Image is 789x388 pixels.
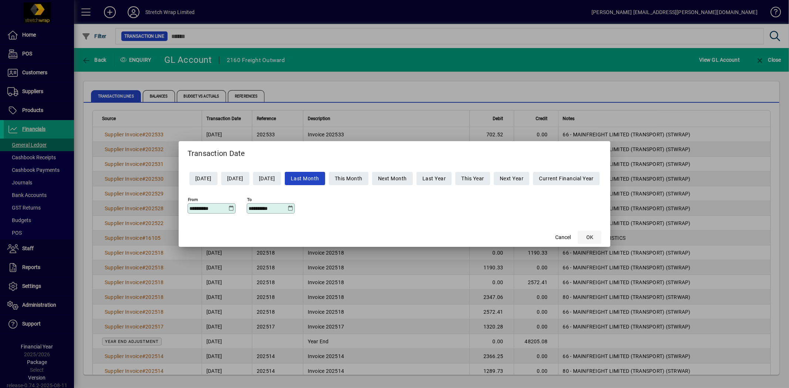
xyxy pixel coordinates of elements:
span: Cancel [555,234,571,241]
span: [DATE] [259,173,275,185]
span: [DATE] [195,173,212,185]
button: This Year [455,172,490,185]
span: Next Month [378,173,407,185]
button: OK [578,231,601,244]
button: Next Month [372,172,413,185]
button: Current Financial Year [533,172,600,185]
span: This Year [461,173,484,185]
span: Current Financial Year [539,173,594,185]
span: Last Year [422,173,446,185]
button: Next Year [494,172,530,185]
button: Last Year [417,172,452,185]
span: Last Month [291,173,319,185]
button: [DATE] [221,172,249,185]
button: Last Month [285,172,325,185]
button: [DATE] [253,172,281,185]
button: This Month [329,172,368,185]
mat-label: To [247,197,252,202]
span: OK [586,234,593,241]
span: This Month [335,173,363,185]
span: Next Year [500,173,524,185]
span: [DATE] [227,173,243,185]
button: [DATE] [189,172,218,185]
button: Cancel [551,231,575,244]
mat-label: From [188,197,198,202]
h2: Transaction Date [179,141,611,163]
